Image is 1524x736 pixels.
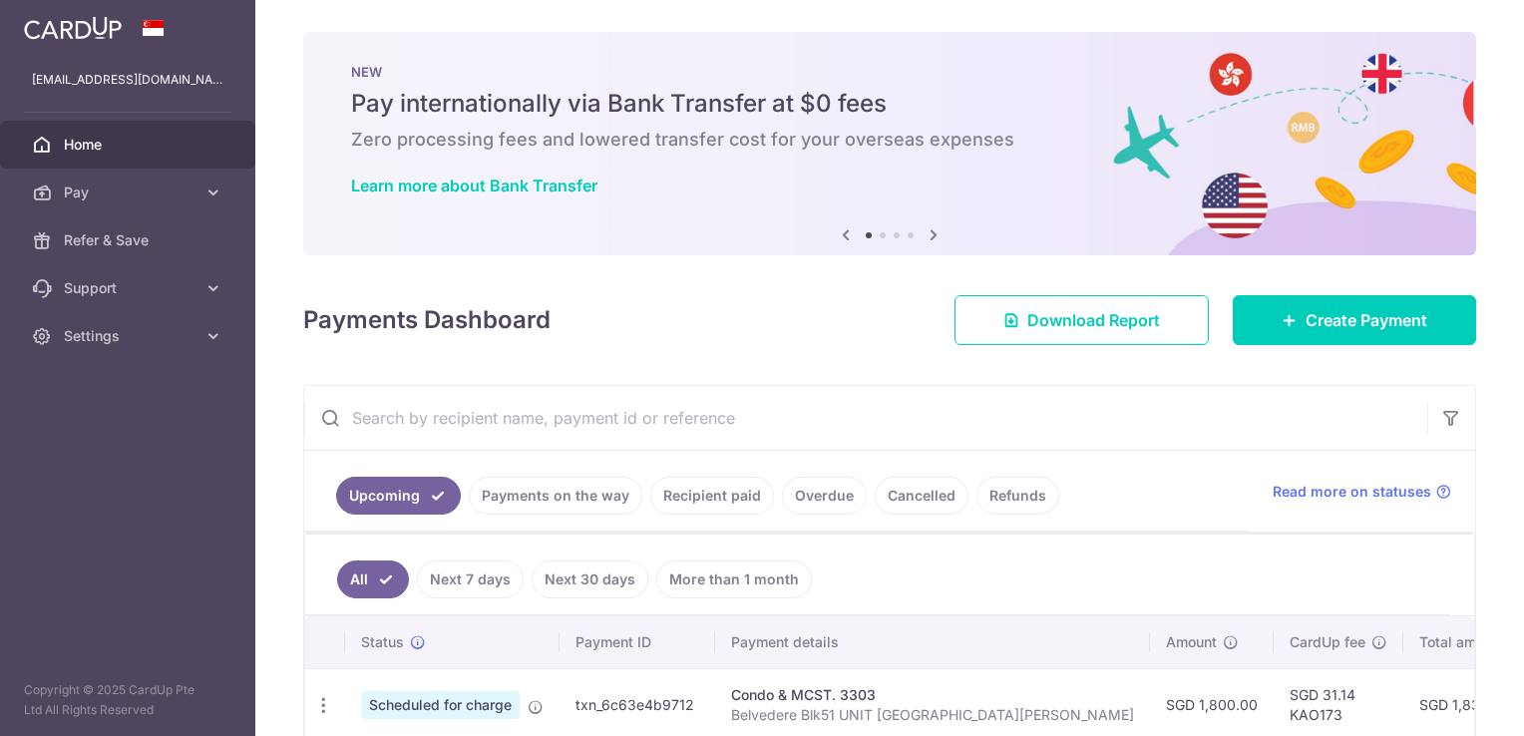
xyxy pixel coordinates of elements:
a: Next 30 days [532,560,648,598]
img: Bank transfer banner [303,32,1476,255]
a: Cancelled [875,477,968,515]
span: Support [64,278,195,298]
span: Status [361,632,404,652]
span: Read more on statuses [1273,482,1431,502]
a: Payments on the way [469,477,642,515]
a: Overdue [782,477,867,515]
p: Belvedere Blk51 UNIT [GEOGRAPHIC_DATA][PERSON_NAME] [731,705,1134,725]
a: Upcoming [336,477,461,515]
img: CardUp [24,16,122,40]
span: Pay [64,183,195,202]
span: Scheduled for charge [361,691,520,719]
span: Refer & Save [64,230,195,250]
th: Payment details [715,616,1150,668]
span: CardUp fee [1290,632,1365,652]
h4: Payments Dashboard [303,302,551,338]
h5: Pay internationally via Bank Transfer at $0 fees [351,88,1428,120]
span: Create Payment [1306,308,1427,332]
input: Search by recipient name, payment id or reference [304,386,1427,450]
div: Condo & MCST. 3303 [731,685,1134,705]
a: Refunds [976,477,1059,515]
a: Recipient paid [650,477,774,515]
a: Next 7 days [417,560,524,598]
a: Download Report [954,295,1209,345]
th: Payment ID [560,616,715,668]
a: All [337,560,409,598]
p: [EMAIL_ADDRESS][DOMAIN_NAME] [32,70,223,90]
a: Create Payment [1233,295,1476,345]
span: Download Report [1027,308,1160,332]
p: NEW [351,64,1428,80]
span: Total amt. [1419,632,1485,652]
span: Home [64,135,195,155]
h6: Zero processing fees and lowered transfer cost for your overseas expenses [351,128,1428,152]
span: Settings [64,326,195,346]
a: Learn more about Bank Transfer [351,176,597,195]
a: Read more on statuses [1273,482,1451,502]
span: Amount [1166,632,1217,652]
a: More than 1 month [656,560,812,598]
